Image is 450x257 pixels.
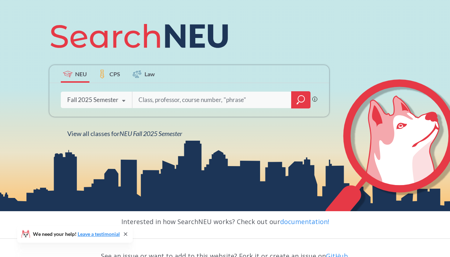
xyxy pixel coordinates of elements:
[109,70,120,78] span: CPS
[145,70,155,78] span: Law
[138,92,287,107] input: Class, professor, course number, "phrase"
[297,95,305,105] svg: magnifying glass
[119,130,182,137] span: NEU Fall 2025 Semester
[67,96,118,104] div: Fall 2025 Semester
[291,91,310,108] div: magnifying glass
[75,70,87,78] span: NEU
[67,130,182,137] span: View all classes for
[280,217,329,226] a: documentation!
